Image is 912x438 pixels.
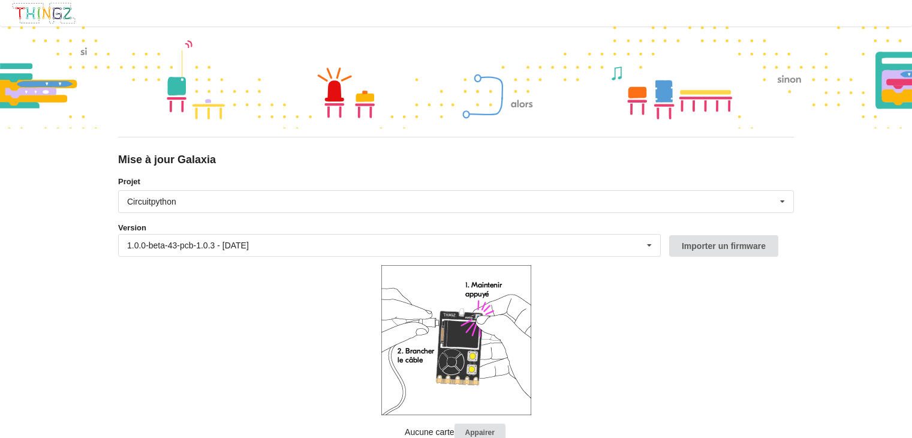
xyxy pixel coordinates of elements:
[127,197,176,206] div: Circuitpython
[118,153,794,167] div: Mise à jour Galaxia
[381,265,531,415] img: galaxia_plug.png
[11,2,76,25] img: thingz_logo.png
[669,235,778,257] button: Importer un firmware
[118,176,794,188] label: Projet
[127,241,249,250] div: 1.0.0-beta-43-pcb-1.0.3 - [DATE]
[118,222,146,234] label: Version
